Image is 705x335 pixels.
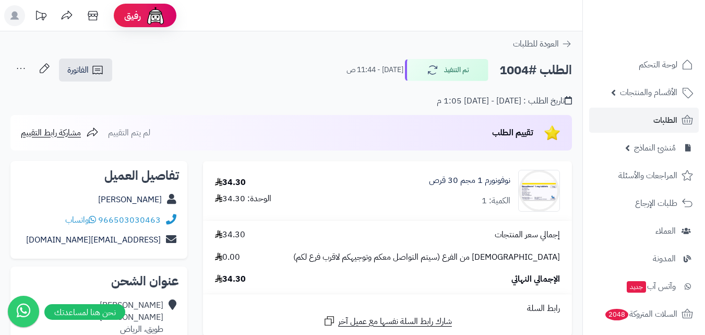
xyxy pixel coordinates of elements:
img: ai-face.png [145,5,166,26]
a: العملاء [589,218,699,244]
a: واتساب [65,214,96,226]
a: مشاركة رابط التقييم [21,126,99,139]
span: السلات المتروكة [604,307,677,321]
small: [DATE] - 11:44 ص [346,65,403,75]
a: لوحة التحكم [589,52,699,77]
div: تاريخ الطلب : [DATE] - [DATE] 1:05 م [437,95,572,107]
span: 34.30 [215,229,245,241]
a: السلات المتروكة2048 [589,302,699,327]
span: مُنشئ النماذج [634,141,676,155]
img: 5623759f247de25ddf49d77ad3b46d2e4c11-90x90.jpg [519,170,559,212]
h2: الطلب #1004 [499,60,572,81]
a: المدونة [589,246,699,271]
div: الكمية: 1 [482,195,510,207]
span: لم يتم التقييم [108,126,150,139]
a: الفاتورة [59,59,112,82]
span: إجمالي سعر المنتجات [495,229,560,241]
span: الطلبات [653,113,677,128]
h2: تفاصيل العميل [19,169,179,182]
span: 2048 [605,309,628,320]
span: المدونة [653,251,676,266]
span: 34.30 [215,273,246,285]
span: شارك رابط السلة نفسها مع عميل آخر [338,316,452,328]
span: 0.00 [215,251,240,263]
span: لوحة التحكم [639,57,677,72]
a: المراجعات والأسئلة [589,163,699,188]
span: رفيق [124,9,141,22]
div: رابط السلة [207,303,568,315]
div: الوحدة: 34.30 [215,193,271,205]
a: وآتس آبجديد [589,274,699,299]
span: [DEMOGRAPHIC_DATA] من الفرع (سيتم التواصل معكم وتوجيهكم لاقرب فرع لكم) [293,251,560,263]
span: مشاركة رابط التقييم [21,126,81,139]
h2: عنوان الشحن [19,275,179,287]
a: العودة للطلبات [513,38,572,50]
span: جديد [627,281,646,293]
div: 34.30 [215,177,246,189]
span: المراجعات والأسئلة [618,168,677,183]
a: [PERSON_NAME] [98,193,162,206]
span: طلبات الإرجاع [635,196,677,211]
span: الأقسام والمنتجات [620,85,677,100]
a: طلبات الإرجاع [589,191,699,216]
a: [EMAIL_ADDRESS][DOMAIN_NAME] [26,234,161,246]
button: تم التنفيذ [405,59,488,81]
a: 966503030463 [98,214,161,226]
span: العودة للطلبات [513,38,559,50]
span: تقييم الطلب [492,126,533,139]
span: العملاء [655,224,676,238]
a: شارك رابط السلة نفسها مع عميل آخر [323,315,452,328]
span: وآتس آب [626,279,676,294]
a: تحديثات المنصة [28,5,54,29]
span: الفاتورة [67,64,89,76]
a: الطلبات [589,108,699,133]
a: نوفونورم 1 مجم 30 قرص [429,175,510,187]
span: الإجمالي النهائي [511,273,560,285]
